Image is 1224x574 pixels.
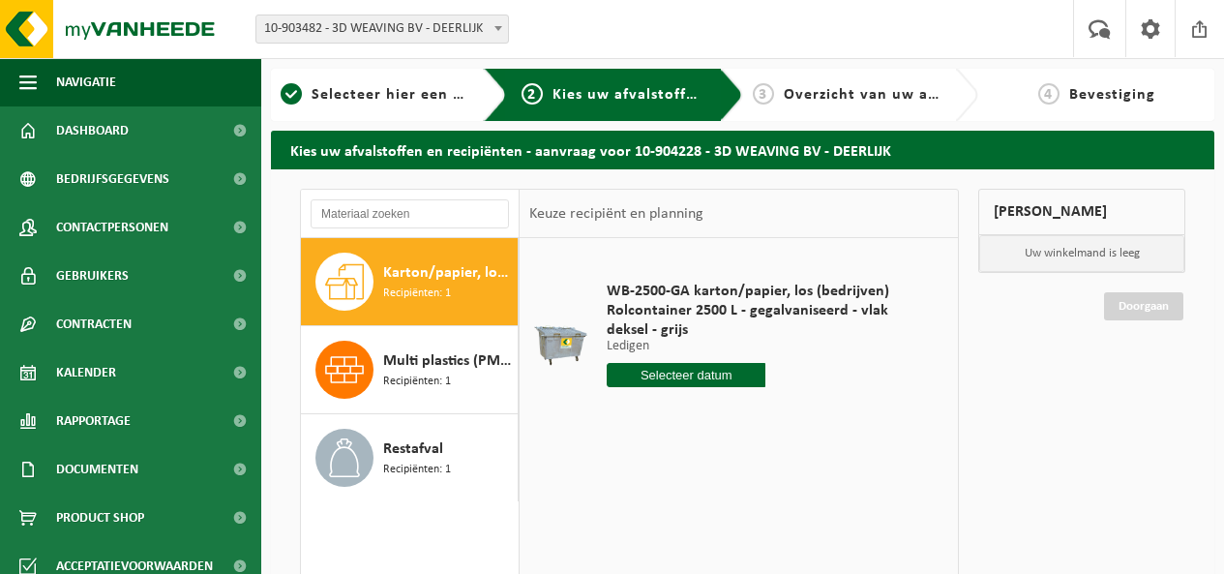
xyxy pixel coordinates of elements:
[784,87,988,103] span: Overzicht van uw aanvraag
[301,238,519,326] button: Karton/papier, los (bedrijven) Recipiënten: 1
[56,494,144,542] span: Product Shop
[383,438,443,461] span: Restafval
[271,131,1214,168] h2: Kies uw afvalstoffen en recipiënten - aanvraag voor 10-904228 - 3D WEAVING BV - DEERLIJK
[256,15,508,43] span: 10-903482 - 3D WEAVING BV - DEERLIJK
[281,83,468,106] a: 1Selecteer hier een vestiging
[607,282,924,301] span: WB-2500-GA karton/papier, los (bedrijven)
[56,445,138,494] span: Documenten
[311,199,509,228] input: Materiaal zoeken
[56,348,116,397] span: Kalender
[56,106,129,155] span: Dashboard
[753,83,774,105] span: 3
[1104,292,1183,320] a: Doorgaan
[1069,87,1155,103] span: Bevestiging
[56,300,132,348] span: Contracten
[56,155,169,203] span: Bedrijfsgegevens
[312,87,521,103] span: Selecteer hier een vestiging
[383,261,513,285] span: Karton/papier, los (bedrijven)
[978,189,1185,235] div: [PERSON_NAME]
[301,326,519,414] button: Multi plastics (PMD/harde kunststoffen/spanbanden/EPS/folie naturel/folie gemengd) Recipiënten: 1
[520,190,713,238] div: Keuze recipiënt en planning
[56,252,129,300] span: Gebruikers
[255,15,509,44] span: 10-903482 - 3D WEAVING BV - DEERLIJK
[301,414,519,501] button: Restafval Recipiënten: 1
[607,301,924,340] span: Rolcontainer 2500 L - gegalvaniseerd - vlak deksel - grijs
[383,349,513,373] span: Multi plastics (PMD/harde kunststoffen/spanbanden/EPS/folie naturel/folie gemengd)
[56,397,131,445] span: Rapportage
[383,461,451,479] span: Recipiënten: 1
[522,83,543,105] span: 2
[552,87,819,103] span: Kies uw afvalstoffen en recipiënten
[56,58,116,106] span: Navigatie
[383,373,451,391] span: Recipiënten: 1
[383,285,451,303] span: Recipiënten: 1
[979,235,1184,272] p: Uw winkelmand is leeg
[607,363,765,387] input: Selecteer datum
[281,83,302,105] span: 1
[1038,83,1060,105] span: 4
[607,340,924,353] p: Ledigen
[56,203,168,252] span: Contactpersonen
